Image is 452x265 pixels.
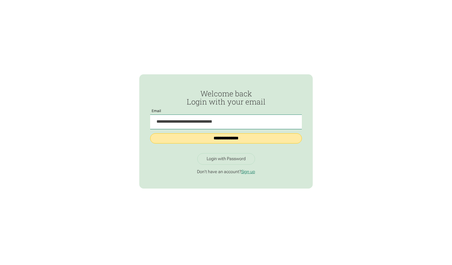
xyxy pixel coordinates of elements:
[150,89,302,106] h2: Welcome back Login with your email
[241,169,255,174] a: Sign up
[150,169,302,175] p: Don't have an account?
[207,156,246,162] div: Login with Password
[150,89,302,149] form: Passwordless Login
[150,109,163,113] label: Email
